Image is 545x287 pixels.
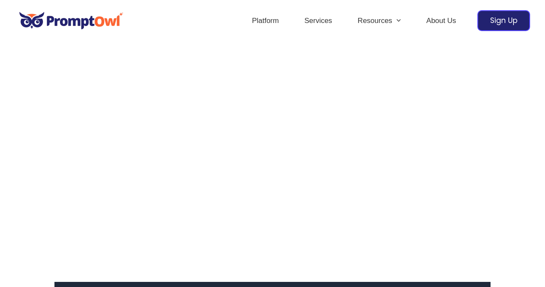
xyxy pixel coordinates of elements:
[291,6,345,36] a: Services
[392,6,401,36] span: Menu Toggle
[414,6,469,36] a: About Us
[477,10,530,31] a: Sign Up
[15,6,128,35] img: promptowl.ai logo
[239,6,469,36] nav: Site Navigation: Header
[239,6,291,36] a: Platform
[345,6,414,36] a: ResourcesMenu Toggle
